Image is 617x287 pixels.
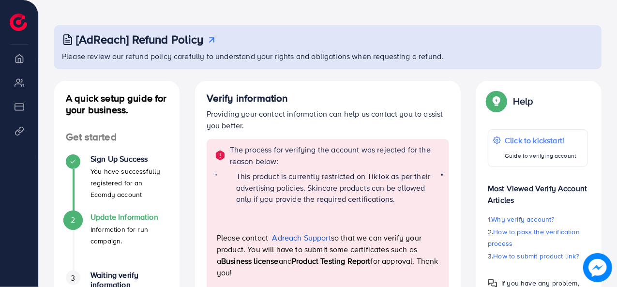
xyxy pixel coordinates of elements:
img: logo [10,14,27,31]
span: and [279,256,292,266]
p: Help [513,95,533,107]
li: Update Information [54,212,180,271]
span: lease contact [221,232,268,243]
p: You have successfully registered for an Ecomdy account [90,166,168,200]
img: image [583,253,612,282]
span: This product is currently restricted on TikTok as per their advertising policies. Skincare produc... [236,171,430,204]
p: Most Viewed Verify Account Articles [488,175,588,206]
p: Guide to verifying account [505,150,576,162]
span: so that we can verify your product. You will have to submit some certificates such as a [217,232,421,266]
li: Sign Up Success [54,154,180,212]
span: for approval. Thank you! [217,256,438,278]
h4: A quick setup guide for your business. [54,92,180,116]
p: Click to kickstart! [505,135,576,146]
h4: Sign Up Success [90,154,168,164]
img: alert [214,150,226,161]
span: How to submit product link? [494,251,579,261]
span: 2 [71,214,75,226]
p: 2. [488,226,588,249]
span: Why verify account? [492,214,555,224]
span: P [217,232,221,243]
p: 1. [488,213,588,225]
h3: [AdReach] Refund Policy [76,32,204,46]
a: Adreach Support [272,232,331,243]
h4: Get started [54,131,180,143]
span: 3 [71,272,75,284]
strong: Business license [221,256,279,266]
p: Please review our refund policy carefully to understand your rights and obligations when requesti... [62,50,596,62]
h4: Verify information [207,92,450,105]
p: Information for run campaign. [90,224,168,247]
p: Providing your contact information can help us contact you to assist you better. [207,108,450,131]
h4: Update Information [90,212,168,222]
strong: Product Testing Report [292,256,371,266]
span: How to pass the verification process [488,227,580,248]
p: 3. [488,250,588,262]
img: Popup guide [488,92,505,110]
p: The process for verifying the account was rejected for the reason below: [230,144,444,167]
